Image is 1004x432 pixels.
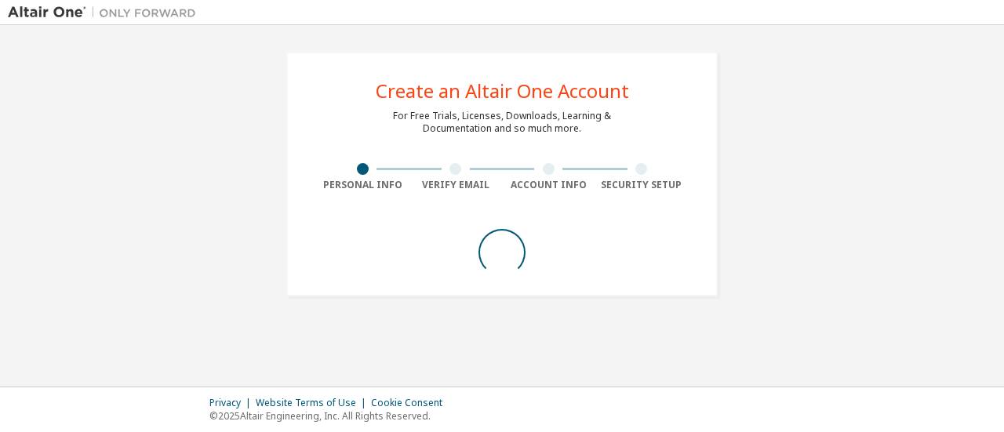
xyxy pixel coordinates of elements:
div: Security Setup [595,179,689,191]
div: Cookie Consent [371,397,452,409]
div: Website Terms of Use [256,397,371,409]
p: © 2025 Altair Engineering, Inc. All Rights Reserved. [209,409,452,423]
div: Create an Altair One Account [376,82,629,100]
div: Personal Info [316,179,409,191]
div: Privacy [209,397,256,409]
div: For Free Trials, Licenses, Downloads, Learning & Documentation and so much more. [393,110,611,135]
img: Altair One [8,5,204,20]
div: Verify Email [409,179,503,191]
div: Account Info [502,179,595,191]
